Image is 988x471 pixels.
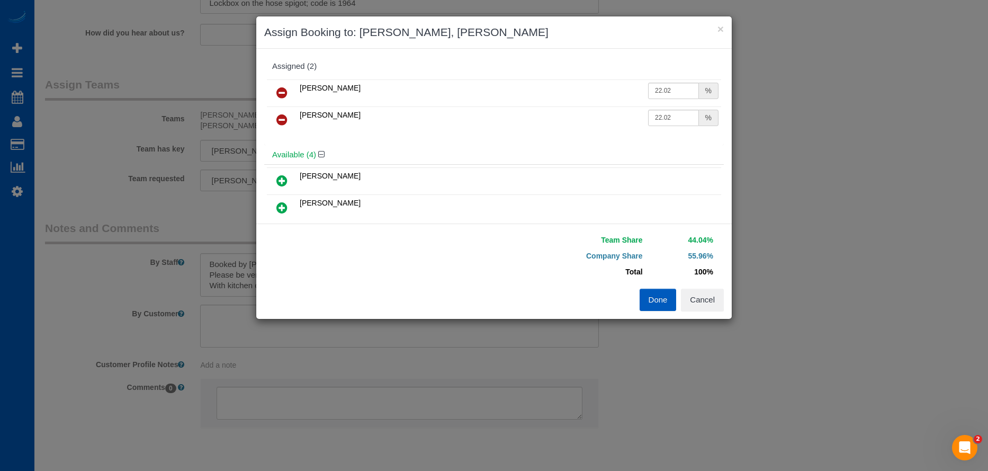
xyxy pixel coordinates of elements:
[502,264,645,280] td: Total
[264,24,724,40] h3: Assign Booking to: [PERSON_NAME], [PERSON_NAME]
[502,232,645,248] td: Team Share
[645,232,716,248] td: 44.04%
[699,110,718,126] div: %
[300,199,361,207] span: [PERSON_NAME]
[717,23,724,34] button: ×
[640,289,677,311] button: Done
[272,150,716,159] h4: Available (4)
[300,111,361,119] span: [PERSON_NAME]
[300,172,361,180] span: [PERSON_NAME]
[699,83,718,99] div: %
[974,435,982,443] span: 2
[645,248,716,264] td: 55.96%
[681,289,724,311] button: Cancel
[502,248,645,264] td: Company Share
[952,435,977,460] iframe: Intercom live chat
[645,264,716,280] td: 100%
[272,62,716,71] div: Assigned (2)
[300,84,361,92] span: [PERSON_NAME]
